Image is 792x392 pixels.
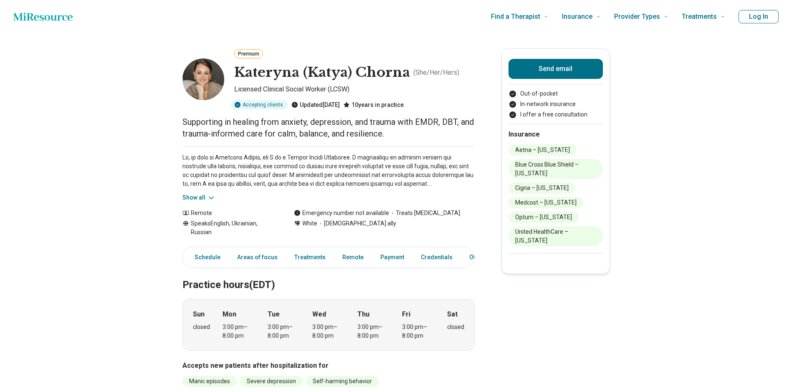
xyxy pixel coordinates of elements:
a: Home page [13,8,73,25]
img: Kateryna Chorna, Licensed Clinical Social Worker (LCSW) [182,58,224,100]
div: Speaks English, Ukrainian, Russian [182,219,277,237]
div: 3:00 pm – 8:00 pm [402,323,434,340]
li: Out-of-pocket [509,89,603,98]
div: 3:00 pm – 8:00 pm [223,323,255,340]
div: Emergency number not available [294,209,389,217]
strong: Sat [447,309,458,319]
a: Payment [375,249,409,266]
p: Lo, ip dolo si Ametcons Adipis, eli S do e Tempor Incidi Utlaboree. D magnaaliqu en adminim venia... [182,153,475,188]
a: Areas of focus [232,249,283,266]
strong: Wed [312,309,326,319]
div: closed [447,323,464,331]
li: United HealthCare – [US_STATE] [509,226,603,246]
h2: Insurance [509,129,603,139]
div: 3:00 pm – 8:00 pm [268,323,300,340]
strong: Thu [357,309,369,319]
li: Aetna – [US_STATE] [509,144,577,156]
strong: Tue [268,309,280,319]
p: Licensed Clinical Social Worker (LCSW) [234,84,475,97]
button: Show all [182,193,215,202]
button: Log In [739,10,779,23]
div: 10 years in practice [343,100,404,109]
li: Blue Cross Blue Shield – [US_STATE] [509,159,603,179]
h2: Practice hours (EDT) [182,258,475,292]
div: 3:00 pm – 8:00 pm [357,323,390,340]
a: Treatments [289,249,331,266]
strong: Mon [223,309,236,319]
strong: Sun [193,309,205,319]
span: Treatments [682,11,717,23]
li: I offer a free consultation [509,110,603,119]
a: Other [464,249,494,266]
div: Remote [182,209,277,217]
li: Medcost – [US_STATE] [509,197,583,208]
div: Updated [DATE] [291,100,340,109]
ul: Payment options [509,89,603,119]
button: Premium [234,49,263,58]
div: closed [193,323,210,331]
span: [DEMOGRAPHIC_DATA] ally [317,219,396,228]
h1: Kateryna (Katya) Chorna [234,64,410,81]
p: ( She/Her/Hers ) [413,68,459,78]
a: Credentials [416,249,458,266]
span: Treats [MEDICAL_DATA] [389,209,460,217]
li: Severe depression [240,376,303,387]
span: White [302,219,317,228]
h3: Accepts new patients after hospitalization for [182,361,475,371]
a: Remote [337,249,369,266]
strong: Fri [402,309,410,319]
li: In-network insurance [509,100,603,109]
div: When does the program meet? [182,299,475,351]
div: Accepting clients [231,100,288,109]
span: Find a Therapist [491,11,540,23]
p: Supporting in healing from anxiety, depression, and trauma with EMDR, DBT, and trauma-informed ca... [182,116,475,139]
li: Cigna – [US_STATE] [509,182,575,194]
li: Self-harming behavior [306,376,379,387]
button: Send email [509,59,603,79]
a: Schedule [185,249,225,266]
li: Optum – [US_STATE] [509,212,579,223]
li: Manic episodes [182,376,237,387]
span: Insurance [562,11,592,23]
span: Provider Types [614,11,660,23]
div: 3:00 pm – 8:00 pm [312,323,344,340]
